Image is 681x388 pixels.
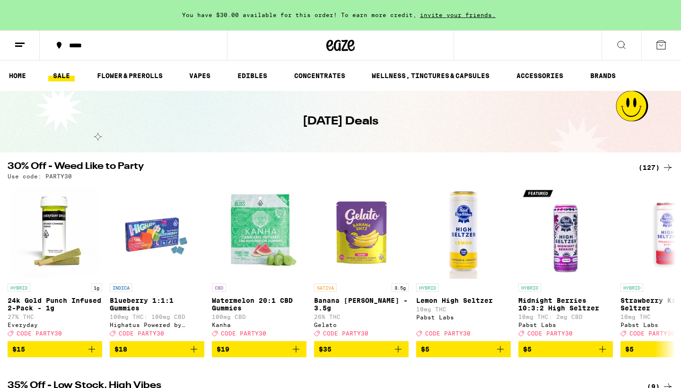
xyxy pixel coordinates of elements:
p: 1g [91,283,102,292]
span: $19 [217,345,229,353]
h2: 30% Off - Weed Like to Party [8,162,627,173]
div: Everyday [8,322,102,328]
span: CODE PARTY30 [221,330,266,336]
button: Add to bag [212,341,306,357]
div: Pabst Labs [416,314,511,320]
span: $5 [625,345,634,353]
img: Gelato - Banana Runtz - 3.5g [314,184,409,279]
a: CONCENTRATES [289,70,350,81]
span: $18 [114,345,127,353]
h1: [DATE] Deals [303,114,378,130]
p: CBD [212,283,226,292]
p: 3.5g [392,283,409,292]
span: $35 [319,345,332,353]
p: 100mg THC: 100mg CBD [110,314,204,320]
p: 10mg THC [416,306,511,312]
span: CODE PARTY30 [17,330,62,336]
div: Kanha [212,322,306,328]
a: ACCESSORIES [512,70,568,81]
button: Add to bag [416,341,511,357]
a: FLOWER & PREROLLS [92,70,167,81]
img: Highatus Powered by Cannabiotix - Blueberry 1:1:1 Gummies [110,184,204,279]
span: $15 [12,345,25,353]
a: Open page for Banana Runtz - 3.5g from Gelato [314,184,409,341]
p: Midnight Berries 10:3:2 High Seltzer [518,297,613,312]
p: HYBRID [518,283,541,292]
p: Blueberry 1:1:1 Gummies [110,297,204,312]
a: Open page for Blueberry 1:1:1 Gummies from Highatus Powered by Cannabiotix [110,184,204,341]
a: Open page for 24k Gold Punch Infused 2-Pack - 1g from Everyday [8,184,102,341]
img: Kanha - Watermelon 20:1 CBD Gummies [212,184,306,279]
p: Lemon High Seltzer [416,297,511,304]
p: 27% THC [8,314,102,320]
p: SATIVA [314,283,337,292]
p: Watermelon 20:1 CBD Gummies [212,297,306,312]
span: $5 [523,345,532,353]
img: Pabst Labs - Midnight Berries 10:3:2 High Seltzer [518,184,613,279]
div: Highatus Powered by Cannabiotix [110,322,204,328]
p: Banana [PERSON_NAME] - 3.5g [314,297,409,312]
img: Everyday - 24k Gold Punch Infused 2-Pack - 1g [8,184,102,279]
img: Pabst Labs - Lemon High Seltzer [416,184,511,279]
a: VAPES [184,70,215,81]
a: SALE [48,70,75,81]
a: EDIBLES [233,70,272,81]
button: Add to bag [518,341,613,357]
a: Open page for Watermelon 20:1 CBD Gummies from Kanha [212,184,306,341]
span: $5 [421,345,429,353]
a: HOME [4,70,31,81]
p: 10mg THC: 2mg CBD [518,314,613,320]
button: Add to bag [314,341,409,357]
a: Open page for Lemon High Seltzer from Pabst Labs [416,184,511,341]
button: Add to bag [8,341,102,357]
p: 26% THC [314,314,409,320]
span: CODE PARTY30 [527,330,573,336]
span: invite your friends. [417,12,499,18]
span: CODE PARTY30 [323,330,368,336]
p: 100mg CBD [212,314,306,320]
button: Add to bag [110,341,204,357]
span: CODE PARTY30 [119,330,164,336]
span: CODE PARTY30 [425,330,471,336]
div: Gelato [314,322,409,328]
a: BRANDS [585,70,620,81]
p: INDICA [110,283,132,292]
p: HYBRID [8,283,30,292]
p: Use code: PARTY30 [8,173,72,179]
p: HYBRID [416,283,439,292]
p: HYBRID [620,283,643,292]
a: Open page for Midnight Berries 10:3:2 High Seltzer from Pabst Labs [518,184,613,341]
p: 24k Gold Punch Infused 2-Pack - 1g [8,297,102,312]
span: You have $30.00 available for this order! To earn more credit, [182,12,417,18]
a: (127) [638,162,673,173]
a: WELLNESS, TINCTURES & CAPSULES [367,70,494,81]
div: Pabst Labs [518,322,613,328]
